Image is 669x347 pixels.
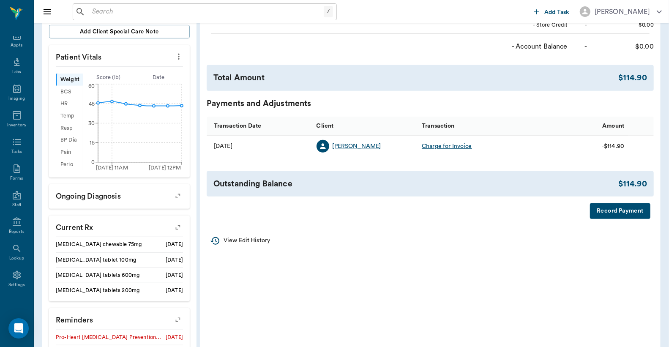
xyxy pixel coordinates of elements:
[166,271,183,279] div: [DATE]
[56,158,83,171] div: Perio
[91,160,95,165] tspan: 0
[207,116,312,135] div: Transaction Date
[88,84,95,89] tspan: 60
[11,149,22,155] div: Tasks
[166,240,183,249] div: [DATE]
[56,110,83,122] div: Temp
[584,41,587,52] div: -
[504,41,568,52] div: - Account Balance
[96,165,128,170] tspan: [DATE] 11AM
[523,116,629,135] div: Amount
[39,3,56,20] button: Close drawer
[149,165,181,170] tspan: [DATE] 12PM
[317,114,334,138] div: Client
[618,72,647,84] div: $114.90
[56,134,83,147] div: BP Dia
[213,72,618,84] div: Total Amount
[9,255,24,262] div: Lookup
[8,318,29,339] div: Open Intercom Messenger
[333,142,381,150] a: [PERSON_NAME]
[590,41,654,52] div: $0.00
[80,27,159,36] span: Add client Special Care Note
[56,256,136,264] div: [MEDICAL_DATA] tablet 100mg
[49,216,190,237] p: Current Rx
[8,96,25,102] div: Imaging
[213,178,618,190] div: Outstanding Balance
[618,178,647,190] div: $114.90
[7,122,26,128] div: Inventory
[89,6,324,18] input: Search
[89,101,95,106] tspan: 45
[12,202,21,208] div: Staff
[56,271,139,279] div: [MEDICAL_DATA] tablets 600mg
[214,142,232,150] div: 08/29/25
[56,122,83,134] div: Resp
[312,116,418,135] div: Client
[166,287,183,295] div: [DATE]
[224,236,270,245] p: View Edit History
[83,74,134,82] div: Score ( lb )
[49,45,190,66] p: Patient Vitals
[8,282,25,288] div: Settings
[590,203,650,219] button: Record Payment
[590,21,654,29] div: $0.00
[56,333,162,342] div: Pro-Heart [MEDICAL_DATA] Prevention Injection - 6 months
[595,7,650,17] div: [PERSON_NAME]
[88,121,95,126] tspan: 30
[56,146,83,158] div: Pain
[324,6,333,17] div: /
[134,74,184,82] div: Date
[166,333,183,342] div: [DATE]
[505,21,568,29] div: - Store Credit
[56,287,139,295] div: [MEDICAL_DATA] tablets 200mg
[49,25,190,38] button: Add client Special Care Note
[214,114,261,138] div: Transaction Date
[422,142,472,150] div: Charge for Invoice
[602,114,624,138] div: Amount
[573,4,669,19] button: [PERSON_NAME]
[531,4,573,19] button: Add Task
[172,49,186,64] button: more
[56,240,142,249] div: [MEDICAL_DATA] chewable 75mg
[11,42,22,49] div: Appts
[12,69,21,75] div: Labs
[602,142,624,150] div: -$114.90
[166,256,183,264] div: [DATE]
[422,114,455,138] div: Transaction
[90,140,95,145] tspan: 15
[585,21,587,29] div: -
[9,229,25,235] div: Reports
[56,98,83,110] div: HR
[56,86,83,98] div: BCS
[10,175,23,182] div: Forms
[49,308,190,329] p: Reminders
[49,184,190,205] p: Ongoing diagnosis
[418,116,523,135] div: Transaction
[56,74,83,86] div: Weight
[207,98,654,110] div: Payments and Adjustments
